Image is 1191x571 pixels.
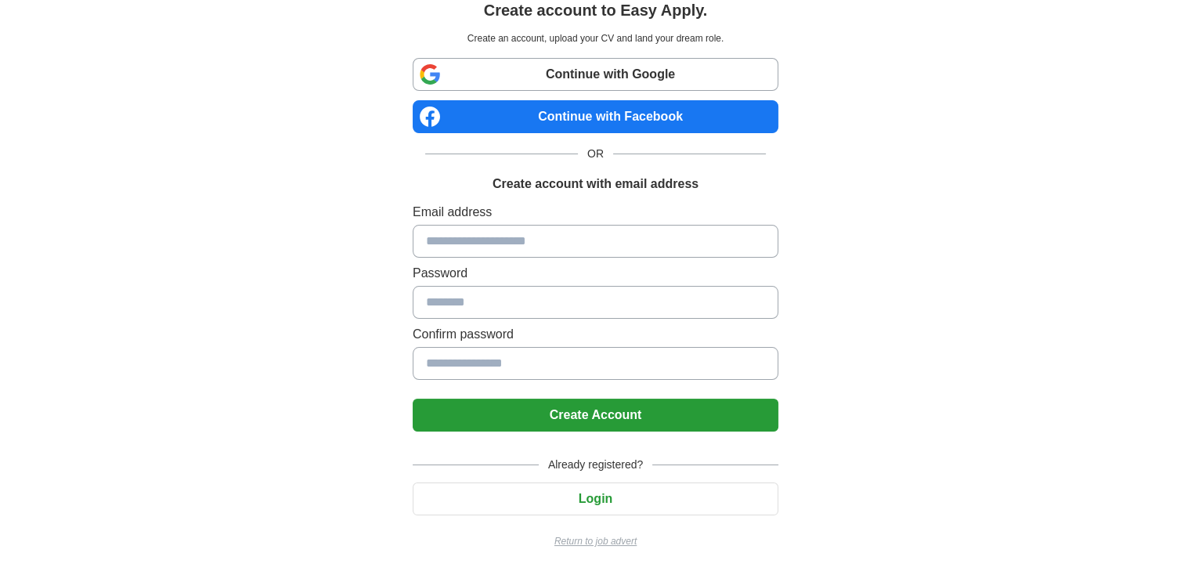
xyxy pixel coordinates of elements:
[578,146,613,162] span: OR
[413,492,778,505] a: Login
[493,175,698,193] h1: Create account with email address
[413,58,778,91] a: Continue with Google
[413,264,778,283] label: Password
[413,203,778,222] label: Email address
[539,457,652,473] span: Already registered?
[413,399,778,432] button: Create Account
[416,31,775,45] p: Create an account, upload your CV and land your dream role.
[413,534,778,548] a: Return to job advert
[413,482,778,515] button: Login
[413,325,778,344] label: Confirm password
[413,100,778,133] a: Continue with Facebook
